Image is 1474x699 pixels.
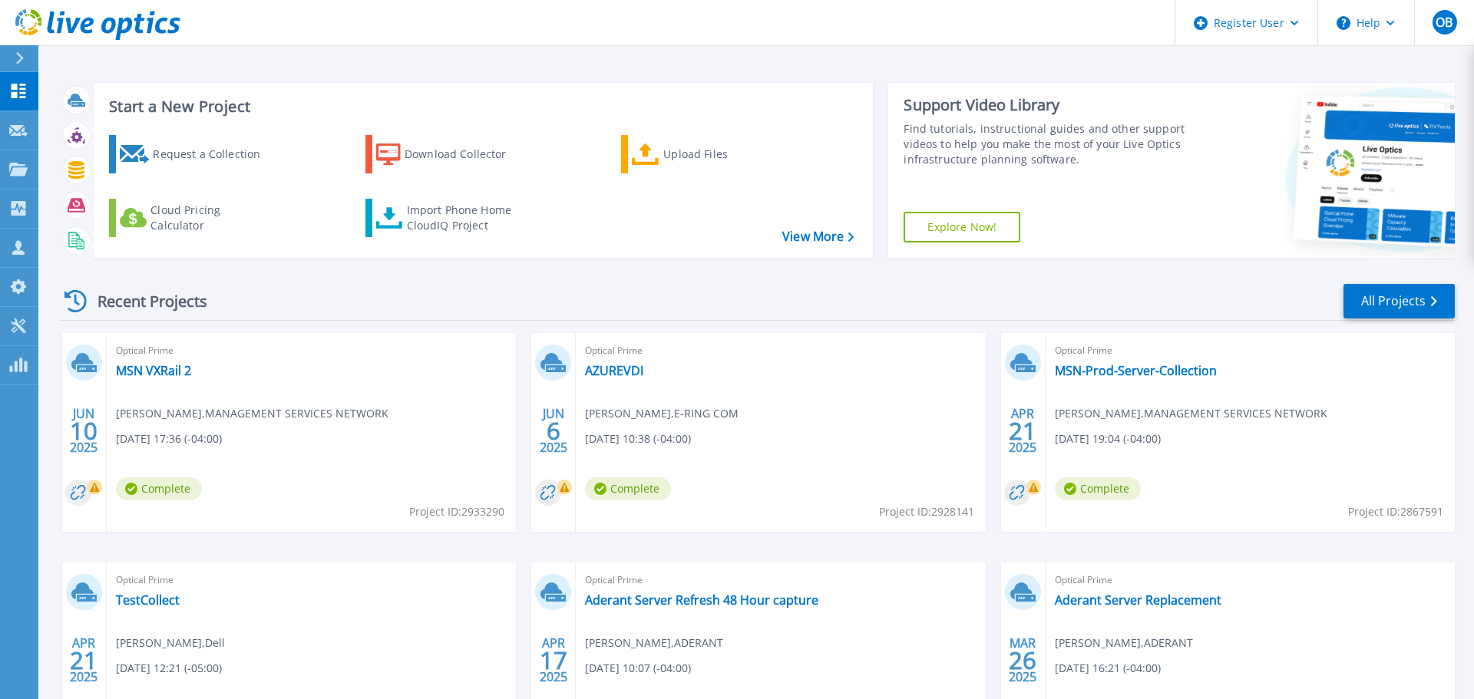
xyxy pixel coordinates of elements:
[69,632,98,688] div: APR 2025
[585,363,643,378] a: AZUREVDI
[585,430,691,447] span: [DATE] 10:38 (-04:00)
[116,477,202,500] span: Complete
[69,403,98,459] div: JUN 2025
[116,592,180,608] a: TestCollect
[70,424,97,437] span: 10
[1055,430,1161,447] span: [DATE] 19:04 (-04:00)
[585,572,976,589] span: Optical Prime
[405,139,527,170] div: Download Collector
[116,572,507,589] span: Optical Prime
[539,403,568,459] div: JUN 2025
[109,199,280,237] a: Cloud Pricing Calculator
[1055,342,1446,359] span: Optical Prime
[585,592,818,608] a: Aderant Server Refresh 48 Hour capture
[153,139,276,170] div: Request a Collection
[365,135,537,173] a: Download Collector
[547,424,560,437] span: 6
[1343,284,1455,318] a: All Projects
[150,203,273,233] div: Cloud Pricing Calculator
[109,98,854,115] h3: Start a New Project
[585,477,671,500] span: Complete
[621,135,792,173] a: Upload Files
[1008,632,1037,688] div: MAR 2025
[1008,403,1037,459] div: APR 2025
[1055,405,1327,422] span: [PERSON_NAME] , MANAGEMENT SERVICES NETWORK
[109,135,280,173] a: Request a Collection
[585,342,976,359] span: Optical Prime
[116,405,388,422] span: [PERSON_NAME] , MANAGEMENT SERVICES NETWORK
[1055,477,1141,500] span: Complete
[1055,592,1221,608] a: Aderant Server Replacement
[70,654,97,667] span: 21
[585,660,691,677] span: [DATE] 10:07 (-04:00)
[1009,654,1036,667] span: 26
[1009,424,1036,437] span: 21
[59,282,228,320] div: Recent Projects
[782,229,854,244] a: View More
[116,430,222,447] span: [DATE] 17:36 (-04:00)
[409,503,504,520] span: Project ID: 2933290
[407,203,527,233] div: Import Phone Home CloudIQ Project
[1055,572,1446,589] span: Optical Prime
[1348,503,1443,520] span: Project ID: 2867591
[904,212,1020,242] a: Explore Now!
[1055,635,1193,651] span: [PERSON_NAME] , ADERANT
[585,405,739,422] span: [PERSON_NAME] , E-RING COM
[879,503,974,520] span: Project ID: 2928141
[116,342,507,359] span: Optical Prime
[116,363,191,378] a: MSN VXRail 2
[585,635,723,651] span: [PERSON_NAME] , ADERANT
[904,121,1192,167] div: Find tutorials, instructional guides and other support videos to help you make the most of your L...
[1436,16,1453,28] span: OB
[539,632,568,688] div: APR 2025
[1055,660,1161,677] span: [DATE] 16:21 (-04:00)
[116,660,222,677] span: [DATE] 12:21 (-05:00)
[116,635,225,651] span: [PERSON_NAME] , Dell
[663,139,786,170] div: Upload Files
[904,95,1192,115] div: Support Video Library
[1055,363,1217,378] a: MSN-Prod-Server-Collection
[540,654,567,667] span: 17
